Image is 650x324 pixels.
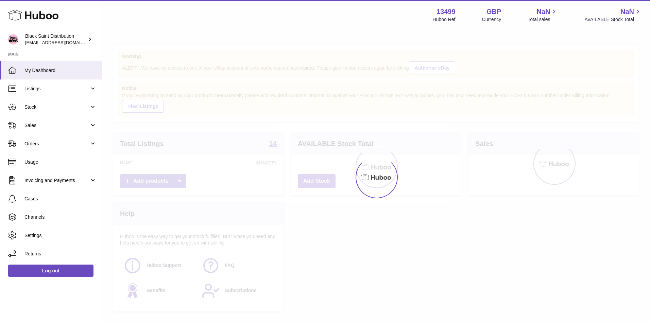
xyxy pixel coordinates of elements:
[536,7,550,16] span: NaN
[24,104,89,110] span: Stock
[24,141,89,147] span: Orders
[24,86,89,92] span: Listings
[24,196,97,202] span: Cases
[437,7,456,16] strong: 13499
[24,214,97,220] span: Channels
[486,7,501,16] strong: GBP
[433,16,456,23] div: Huboo Ref
[24,232,97,239] span: Settings
[584,7,642,23] a: NaN AVAILABLE Stock Total
[24,177,89,184] span: Invoicing and Payments
[620,7,634,16] span: NaN
[24,159,97,165] span: Usage
[24,122,89,129] span: Sales
[24,251,97,257] span: Returns
[25,33,86,46] div: Black Saint Distribution
[528,7,558,23] a: NaN Total sales
[528,16,558,23] span: Total sales
[482,16,501,23] div: Currency
[24,67,97,74] span: My Dashboard
[25,40,100,45] span: [EMAIL_ADDRESS][DOMAIN_NAME]
[584,16,642,23] span: AVAILABLE Stock Total
[8,34,18,44] img: internalAdmin-13499@internal.huboo.com
[8,265,93,277] a: Log out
